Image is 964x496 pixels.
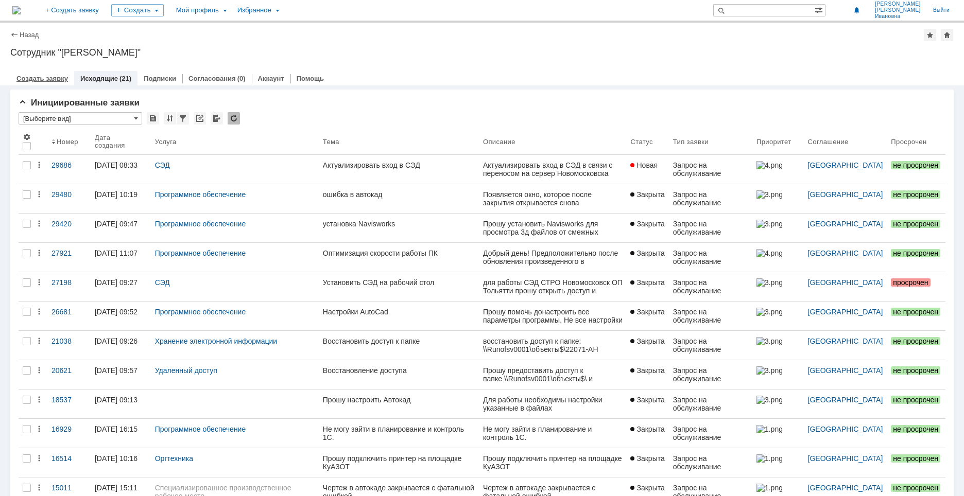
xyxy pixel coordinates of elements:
div: Установить СЭД на рабочий стол [323,278,475,287]
a: не просрочен [887,184,945,213]
a: [DATE] 10:19 [91,184,151,213]
a: не просрочен [887,302,945,330]
div: 21038 [51,337,87,345]
a: 4.png [752,155,804,184]
a: Закрыта [626,331,668,360]
div: Запрос на обслуживание [673,278,748,295]
div: Запрос на обслуживание [673,161,748,178]
div: Запрос на обслуживание [673,249,748,265]
a: Запрос на обслуживание [669,214,752,242]
div: 16514 [51,454,87,463]
a: [GEOGRAPHIC_DATA] [808,484,883,492]
a: СЭД [155,278,170,287]
a: [DATE] 09:52 [91,302,151,330]
span: Закрыта [630,278,664,287]
a: Прошу подключить принтер на площадке КуАЗОТ [319,448,479,477]
div: Соглашение [808,138,849,146]
a: 3.png [752,272,804,301]
span: не просрочен [891,425,940,433]
span: Закрыта [630,366,664,375]
div: 29480 [51,190,87,199]
div: Действия [35,190,43,199]
div: Запрос на обслуживание [673,220,748,236]
div: Обновлять список [228,112,240,125]
div: Просрочен [891,138,926,146]
div: [DATE] 09:52 [95,308,137,316]
div: Сохранить вид [147,112,159,125]
div: 20621 [51,366,87,375]
img: 4.png [756,161,782,169]
a: 29480 [47,184,91,213]
a: не просрочен [887,419,945,448]
a: Помощь [297,75,324,82]
a: [GEOGRAPHIC_DATA] [808,337,883,345]
a: Программное обеспечение [155,249,246,257]
a: Запрос на обслуживание [669,243,752,272]
a: не просрочен [887,243,945,272]
a: Перейти на домашнюю страницу [12,6,21,14]
a: 3.png [752,389,804,418]
img: 3.png [756,278,782,287]
a: [DATE] 16:15 [91,419,151,448]
div: Запрос на обслуживание [673,425,748,441]
a: Запрос на обслуживание [669,272,752,301]
div: Статус [630,138,652,146]
div: [DATE] 11:07 [95,249,137,257]
div: 27198 [51,278,87,287]
div: [DATE] 09:27 [95,278,137,287]
img: 3.png [756,337,782,345]
a: Запрос на обслуживание [669,331,752,360]
a: Подписки [144,75,176,82]
a: Восстановление доступа [319,360,479,389]
a: 3.png [752,214,804,242]
span: не просрочен [891,161,940,169]
a: Запрос на обслуживание [669,419,752,448]
a: Оргтехника [155,454,193,463]
a: Не могу зайти в планирование и контроль 1С. [319,419,479,448]
span: не просрочен [891,337,940,345]
img: 3.png [756,190,782,199]
th: Номер [47,129,91,155]
th: Соглашение [804,129,887,155]
a: [DATE] 10:16 [91,448,151,477]
span: Настройки [23,133,31,141]
a: 4.png [752,243,804,272]
div: Действия [35,454,43,463]
a: Прошу настроить Автокад [319,389,479,418]
div: Запрос на обслуживание [673,366,748,383]
a: [GEOGRAPHIC_DATA] [808,308,883,316]
a: не просрочен [887,214,945,242]
img: 1.png [756,425,782,433]
a: Запрос на обслуживание [669,302,752,330]
a: не просрочен [887,448,945,477]
a: [DATE] 11:07 [91,243,151,272]
th: Дата создания [91,129,151,155]
div: [DATE] 09:47 [95,220,137,228]
a: Настройки AutoСad [319,302,479,330]
a: Хранение электронной информации [155,337,277,345]
a: 29686 [47,155,91,184]
a: Закрыта [626,243,668,272]
span: Закрыта [630,396,664,404]
span: не просрочен [891,396,940,404]
div: Запрос на обслуживание [673,454,748,471]
div: Номер [57,138,78,146]
a: не просрочен [887,155,945,184]
div: Действия [35,484,43,492]
span: не просрочен [891,308,940,316]
div: Действия [35,425,43,433]
div: Сортировка... [164,112,176,125]
a: [GEOGRAPHIC_DATA] [808,278,883,287]
span: Закрыта [630,249,664,257]
a: Закрыта [626,360,668,389]
a: 3.png [752,302,804,330]
a: 1.png [752,419,804,448]
a: не просрочен [887,331,945,360]
span: Закрыта [630,425,664,433]
th: Тип заявки [669,129,752,155]
a: Новая [626,155,668,184]
a: установка Navisworks [319,214,479,242]
a: Программное обеспечение [155,308,246,316]
img: 1.png [756,454,782,463]
div: Тема [323,138,339,146]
